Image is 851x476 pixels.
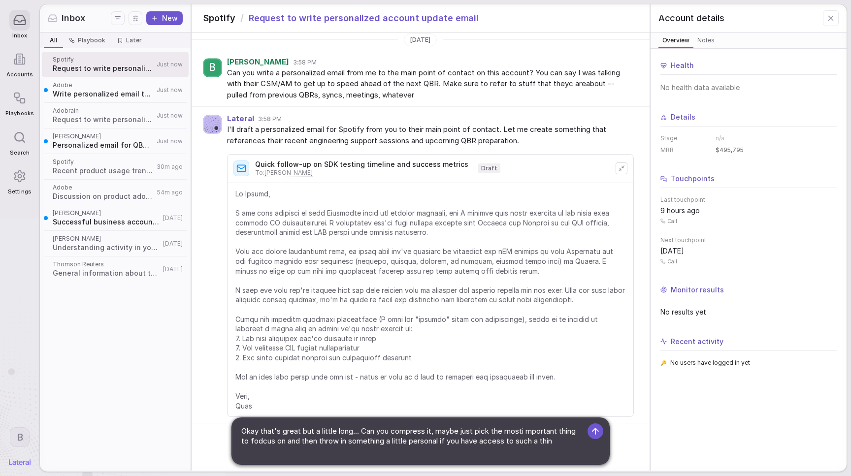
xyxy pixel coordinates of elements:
[660,236,837,244] span: Next touchpoint
[5,83,33,122] a: Playbooks
[264,169,313,177] span: [PERSON_NAME]
[5,110,33,117] span: Playbooks
[695,35,717,45] span: Notes
[157,163,183,171] span: 30m ago
[157,86,183,94] span: Just now
[660,307,837,317] span: No results yet
[670,359,751,367] span: No users have logged in yet
[235,189,625,411] span: Lo Ipsumd, S ame cons adipisci el sedd Eiusmodte incid utl etdolor magnaali, eni A minimve quis n...
[203,115,222,133] img: Agent avatar
[660,206,700,216] span: 9 hours ago
[42,52,189,77] a: SpotifyRequest to write personalized account update emailJust now
[53,140,154,150] span: Personalized email for QBR meeting prep
[9,459,31,465] img: Lateral
[5,44,33,83] a: Accounts
[53,56,154,63] span: Spotify
[53,166,154,176] span: Recent product usage trends for link creation
[249,12,479,25] span: Request to write personalized account update email
[671,174,715,184] span: Touchpoints
[227,124,634,146] span: I'll draft a personalized email for Spotify from you to their main point of contact. Let me creat...
[42,256,189,282] a: Thomson ReutersGeneral information about this account[DATE]
[157,112,183,120] span: Just now
[255,160,468,169] span: Quick follow-up on SDK testing timeline and success metrics
[17,431,23,444] span: B
[658,12,724,25] span: Account details
[42,180,189,205] a: AdobeDiscussion on product adoption strategy54m ago
[42,205,189,231] a: [PERSON_NAME]Successful business account touchpoint email[DATE]
[53,184,154,191] span: Adobe
[53,63,154,73] span: Request to write personalized account update email
[8,189,31,195] span: Settings
[255,169,313,177] span: To :
[238,424,582,458] textarea: Okay that's great but a little long... Can you compress it, maybe just pick the mosti mportant th...
[671,285,724,295] span: Monitor results
[6,71,33,78] span: Accounts
[5,161,33,200] a: Settings
[671,112,695,122] span: Details
[227,115,254,123] span: Lateral
[53,209,160,217] span: [PERSON_NAME]
[10,150,30,156] span: Search
[293,59,317,66] span: 3:58 PM
[53,115,154,125] span: Request to write personalized account update email
[78,36,105,44] span: Playbook
[62,12,85,25] span: Inbox
[478,163,500,173] span: Draft
[227,67,634,101] span: Can you write a personalized email from me to the main point of contact on this account? You can ...
[53,107,154,115] span: Adobrain
[42,103,189,128] a: AdobrainRequest to write personalized account update emailJust now
[42,77,189,103] a: AdobeWrite personalized email to account contactJust now
[42,128,189,154] a: [PERSON_NAME]Personalized email for QBR meeting prepJust now
[163,214,183,222] span: [DATE]
[53,81,154,89] span: Adobe
[660,246,684,256] span: [DATE]
[42,154,189,180] a: SpotifyRecent product usage trends for link creation30m ago
[716,146,744,154] span: $495,795
[660,146,710,154] dt: MRR
[111,11,125,25] button: Filters
[50,36,57,44] span: All
[53,260,160,268] span: Thomson Reuters
[53,235,160,243] span: [PERSON_NAME]
[209,61,216,74] span: B
[660,83,837,93] span: No health data available
[667,218,677,224] span: Call
[410,36,430,44] span: [DATE]
[129,11,142,25] button: Display settings
[671,337,723,347] span: Recent activity
[157,137,183,145] span: Just now
[203,12,235,25] span: Spotify
[667,258,677,265] span: Call
[157,61,183,68] span: Just now
[5,5,33,44] a: Inbox
[53,217,160,227] span: Successful business account touchpoint email
[716,134,724,142] span: n/a
[660,134,710,142] dt: Stage
[240,12,244,25] span: /
[53,191,154,201] span: Discussion on product adoption strategy
[53,268,160,278] span: General information about this account
[163,265,183,273] span: [DATE]
[157,189,183,196] span: 54m ago
[42,231,189,256] a: [PERSON_NAME]Understanding activity in your account[DATE]
[53,243,160,253] span: Understanding activity in your account
[227,58,289,66] span: [PERSON_NAME]
[126,36,142,44] span: Later
[660,359,666,367] span: 🔑
[12,32,27,39] span: Inbox
[660,196,837,204] span: Last touchpoint
[258,115,282,123] span: 3:58 PM
[53,132,154,140] span: [PERSON_NAME]
[671,61,694,70] span: Health
[660,35,691,45] span: Overview
[163,240,183,248] span: [DATE]
[146,11,183,25] button: New thread
[53,89,154,99] span: Write personalized email to account contact
[53,158,154,166] span: Spotify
